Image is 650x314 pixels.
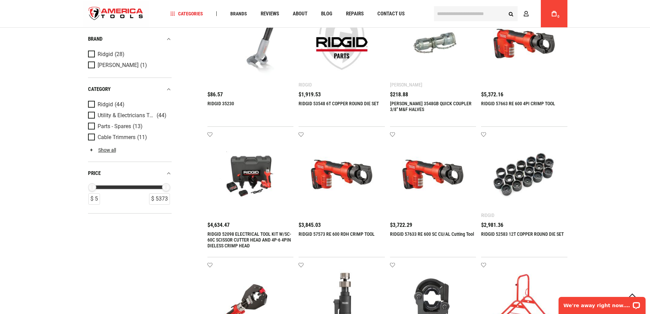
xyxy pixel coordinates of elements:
[299,82,312,87] div: Ridgid
[346,11,364,16] span: Repairs
[299,101,379,106] a: RIDGID 53548 6T COPPER ROUND DIE SET
[98,123,131,129] span: Parts - Spares
[305,8,378,81] img: RIDGID 53548 6T COPPER ROUND DIE SET
[207,92,223,97] span: $86.57
[167,9,206,18] a: Categories
[481,213,494,218] div: Ridgid
[290,9,310,18] a: About
[299,231,375,237] a: RIDGID 57573 RE 600 RDH CRIMP TOOL
[488,8,561,81] img: RIDGID 57663 RE 600 4PI CRIMP TOOL
[88,147,116,153] a: Show all
[390,92,408,97] span: $218.88
[214,139,287,211] img: RIDGID 52098 ELECTRICAL TOOL KIT W/SC-60C SCISSOR CUTTER HEAD AND 4P-6 4PIN DIELESS CRIMP HEAD
[207,231,291,248] a: RIDGID 52098 ELECTRICAL TOOL KIT W/SC-60C SCISSOR CUTTER HEAD AND 4P-6 4PIN DIELESS CRIMP HEAD
[207,101,234,106] a: RIDGID 35230
[488,139,561,211] img: RIDGID 52583 12T COPPER ROUND DIE SET
[227,9,250,18] a: Brands
[88,169,172,178] div: price
[98,112,155,119] span: Utility & Electricians Tools
[374,9,408,18] a: Contact Us
[88,27,172,214] div: Product Filters
[299,92,321,97] span: $1,919.53
[390,231,474,237] a: RIDGID 57633 RE 600 SC CU/AL Cutting Tool
[230,11,247,16] span: Brands
[321,11,332,16] span: Blog
[157,113,167,119] span: (44)
[98,134,135,140] span: Cable Trimmers
[133,124,143,129] span: (13)
[214,8,287,81] img: RIDGID 35230
[505,7,518,20] button: Search
[293,11,307,16] span: About
[149,193,170,205] div: $ 5373
[481,101,555,106] a: RIDGID 57663 RE 600 4PI CRIMP TOOL
[83,1,149,27] img: America Tools
[318,9,335,18] a: Blog
[115,52,125,57] span: (28)
[261,11,279,16] span: Reviews
[397,139,470,211] img: RIDGID 57633 RE 600 SC CU/AL Cutting Tool
[207,222,230,228] span: $4,634.47
[481,92,503,97] span: $5,372.16
[377,11,405,16] span: Contact Us
[258,9,282,18] a: Reviews
[390,101,472,112] a: [PERSON_NAME] 3548GB QUICK COUPLER 3/8" M&F HALVES
[83,1,149,27] a: store logo
[88,35,172,44] div: Brand
[88,134,170,141] a: Cable Trimmers (11)
[88,193,100,205] div: $ 5
[137,135,147,140] span: (11)
[115,102,125,108] span: (44)
[390,82,422,87] div: [PERSON_NAME]
[88,101,170,108] a: Ridgid (44)
[390,222,412,228] span: $3,722.29
[170,11,203,16] span: Categories
[305,139,378,211] img: RIDGID 57573 RE 600 RDH CRIMP TOOL
[140,63,147,68] span: (1)
[98,51,113,57] span: Ridgid
[554,292,650,314] iframe: LiveChat chat widget
[558,15,560,18] span: 0
[481,222,503,228] span: $2,981.36
[299,222,321,228] span: $3,845.03
[88,51,170,58] a: Ridgid (28)
[88,112,170,119] a: Utility & Electricians Tools (44)
[98,62,139,68] span: [PERSON_NAME]
[397,8,470,81] img: GREENLEE 3548GB QUICK COUPLER 3/8
[88,85,172,94] div: category
[481,231,564,237] a: RIDGID 52583 12T COPPER ROUND DIE SET
[88,123,170,130] a: Parts - Spares (13)
[343,9,367,18] a: Repairs
[98,101,113,108] span: Ridgid
[88,62,170,69] a: [PERSON_NAME] (1)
